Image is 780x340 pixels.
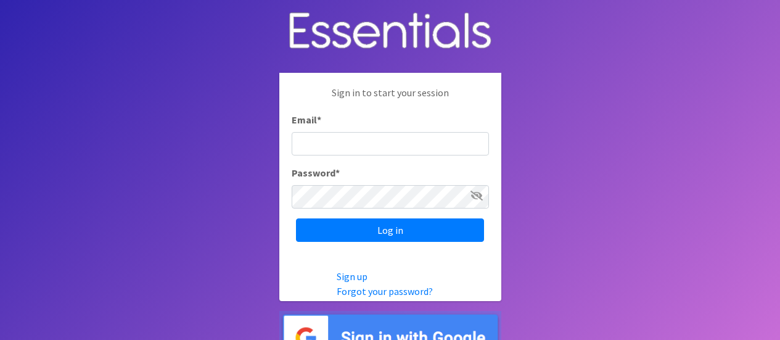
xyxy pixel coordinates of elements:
a: Sign up [337,270,367,283]
abbr: required [335,167,340,179]
label: Password [292,165,340,180]
label: Email [292,112,321,127]
a: Forgot your password? [337,285,433,297]
input: Log in [296,218,484,242]
p: Sign in to start your session [292,85,489,112]
abbr: required [317,114,321,126]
